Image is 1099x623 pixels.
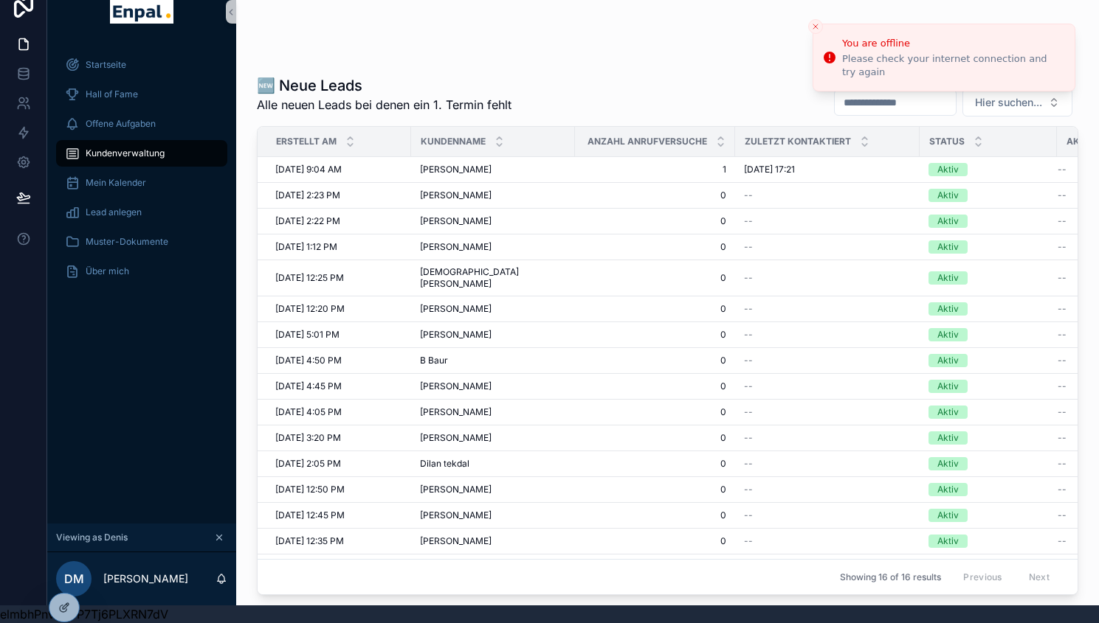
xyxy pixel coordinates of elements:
[584,164,726,175] span: 1
[276,136,337,147] span: Erstellt Am
[937,240,959,254] div: Aktiv
[56,140,227,167] a: Kundenverwaltung
[744,509,753,521] span: --
[937,431,959,445] div: Aktiv
[1058,272,1067,284] span: --
[1058,458,1067,470] span: --
[744,355,753,366] span: --
[744,329,753,341] span: --
[56,229,227,255] a: Muster-Dokumente
[584,458,726,470] a: 0
[56,199,227,226] a: Lead anlegen
[56,258,227,285] a: Über mich
[86,59,126,71] span: Startseite
[1058,303,1067,315] span: --
[929,240,1048,254] a: Aktiv
[420,458,469,470] span: Dilan tekdal
[420,535,566,547] a: [PERSON_NAME]
[1058,189,1067,201] span: --
[929,354,1048,367] a: Aktiv
[56,52,227,78] a: Startseite
[275,458,402,470] a: [DATE] 2:05 PM
[275,355,402,366] a: [DATE] 4:50 PM
[420,458,566,470] a: Dilan tekdal
[1058,406,1067,418] span: --
[929,163,1048,176] a: Aktiv
[584,355,726,366] span: 0
[744,272,911,284] a: --
[744,241,911,253] a: --
[420,303,566,315] a: [PERSON_NAME]
[1058,484,1067,495] span: --
[744,484,753,495] span: --
[937,483,959,496] div: Aktiv
[1058,380,1067,392] span: --
[744,355,911,366] a: --
[588,136,707,147] span: Anzahl Anrufversuche
[275,189,402,201] a: [DATE] 2:23 PM
[275,484,402,495] a: [DATE] 12:50 PM
[420,406,566,418] a: [PERSON_NAME]
[744,535,753,547] span: --
[744,241,753,253] span: --
[929,380,1048,393] a: Aktiv
[420,329,566,341] a: [PERSON_NAME]
[257,96,511,114] span: Alle neuen Leads bei denen ein 1. Termin fehlt
[275,164,402,175] a: [DATE] 9:04 AM
[937,406,959,419] div: Aktiv
[744,189,911,201] a: --
[420,406,492,418] span: [PERSON_NAME]
[275,241,337,253] span: [DATE] 1:12 PM
[275,406,342,418] span: [DATE] 4:05 PM
[584,189,726,201] span: 0
[744,215,911,227] a: --
[929,483,1048,496] a: Aktiv
[275,432,402,444] a: [DATE] 3:20 PM
[929,215,1048,228] a: Aktiv
[937,302,959,316] div: Aktiv
[420,215,566,227] a: [PERSON_NAME]
[929,302,1048,316] a: Aktiv
[420,380,492,392] span: [PERSON_NAME]
[420,303,492,315] span: [PERSON_NAME]
[584,272,726,284] a: 0
[929,535,1048,548] a: Aktiv
[420,164,492,175] span: [PERSON_NAME]
[584,484,726,495] span: 0
[420,164,566,175] a: [PERSON_NAME]
[275,303,402,315] a: [DATE] 12:20 PM
[421,136,486,147] span: Kundenname
[584,329,726,341] a: 0
[257,75,511,96] h1: 🆕 Neue Leads
[842,36,1063,51] div: You are offline
[275,215,402,227] a: [DATE] 2:22 PM
[584,535,726,547] span: 0
[929,406,1048,419] a: Aktiv
[420,380,566,392] a: [PERSON_NAME]
[584,509,726,521] a: 0
[275,189,340,201] span: [DATE] 2:23 PM
[420,355,448,366] span: B Baur
[1058,535,1067,547] span: --
[937,163,959,176] div: Aktiv
[929,431,1048,445] a: Aktiv
[420,189,566,201] a: [PERSON_NAME]
[86,88,138,100] span: Hall of Fame
[584,432,726,444] a: 0
[86,265,129,277] span: Über mich
[744,303,753,315] span: --
[744,380,753,392] span: --
[744,535,911,547] a: --
[744,432,911,444] a: --
[744,406,753,418] span: --
[420,432,566,444] a: [PERSON_NAME]
[584,380,726,392] a: 0
[275,380,342,392] span: [DATE] 4:45 PM
[744,484,911,495] a: --
[1058,215,1067,227] span: --
[420,329,492,341] span: [PERSON_NAME]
